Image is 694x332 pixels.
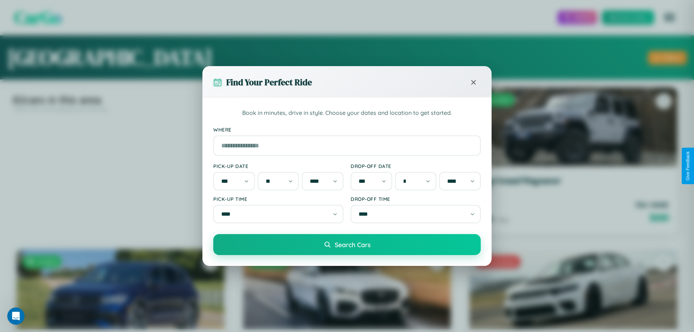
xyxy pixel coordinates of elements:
label: Pick-up Time [213,196,343,202]
label: Where [213,126,481,133]
label: Pick-up Date [213,163,343,169]
span: Search Cars [335,241,370,249]
h3: Find Your Perfect Ride [226,76,312,88]
label: Drop-off Time [351,196,481,202]
p: Book in minutes, drive in style. Choose your dates and location to get started. [213,108,481,118]
button: Search Cars [213,234,481,255]
label: Drop-off Date [351,163,481,169]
